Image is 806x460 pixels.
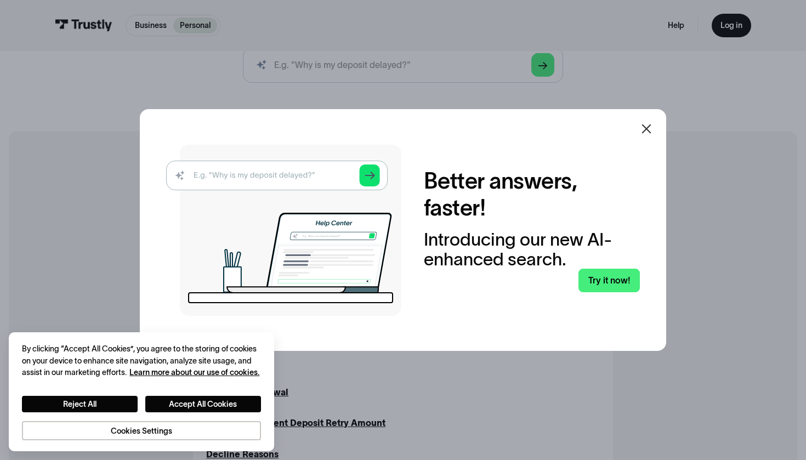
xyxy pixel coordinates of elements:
[129,368,259,377] a: More information about your privacy, opens in a new tab
[22,421,260,440] button: Cookies Settings
[424,230,640,269] div: Introducing our new AI-enhanced search.
[22,343,260,378] div: By clicking “Accept All Cookies”, you agree to the storing of cookies on your device to enhance s...
[578,269,639,292] a: Try it now!
[145,396,261,412] button: Accept All Cookies
[22,396,138,412] button: Reject All
[424,168,640,221] h2: Better answers, faster!
[22,343,260,440] div: Privacy
[9,332,274,451] div: Cookie banner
